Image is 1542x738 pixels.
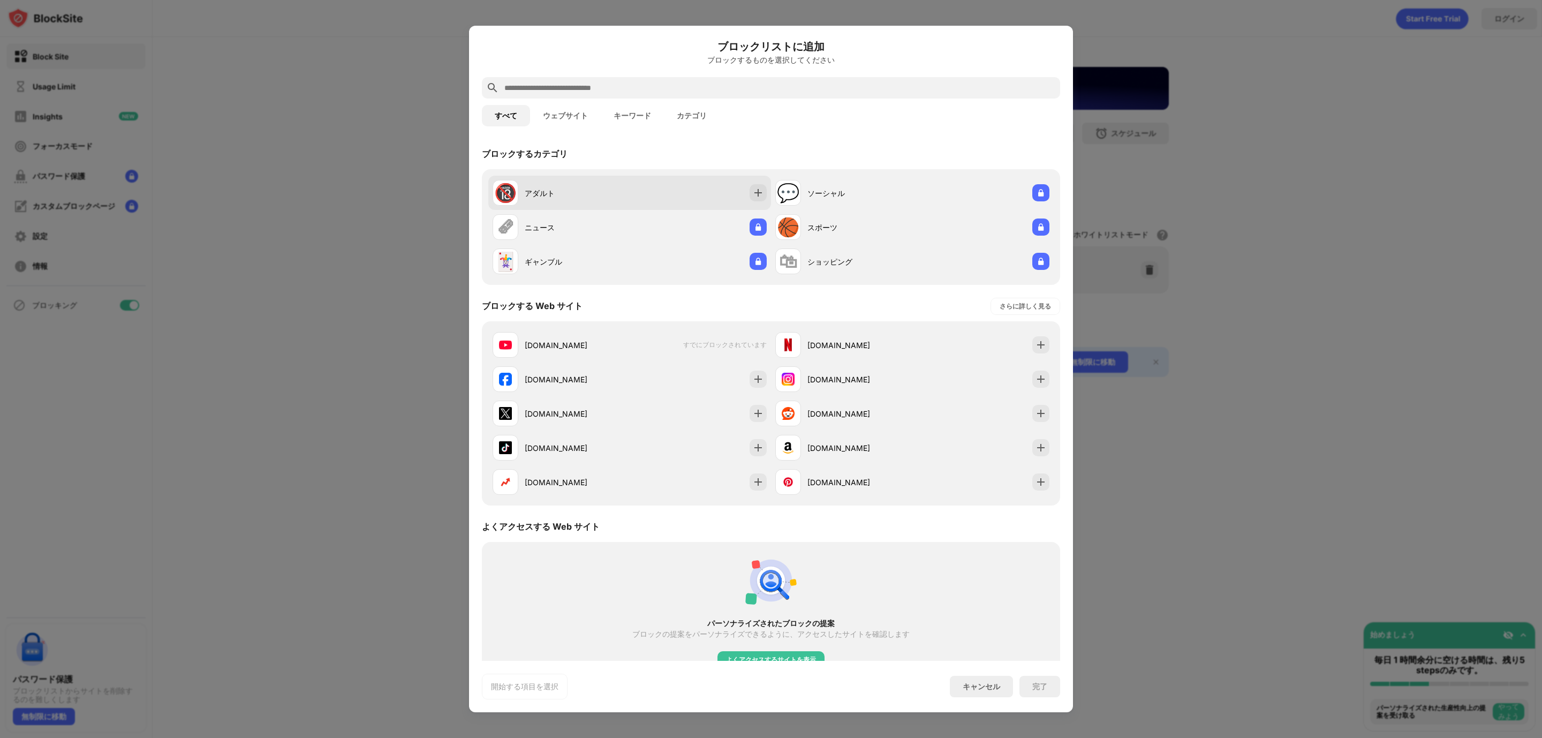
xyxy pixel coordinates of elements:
[494,182,517,204] div: 🔞
[782,476,795,488] img: favicons
[482,521,600,533] div: よくアクセスする Web サイト
[782,373,795,386] img: favicons
[482,39,1060,55] h6: ブロックリストに追加
[499,338,512,351] img: favicons
[777,216,799,238] div: 🏀
[499,476,512,488] img: favicons
[525,222,630,233] div: ニュース
[726,654,816,665] div: よくアクセスするサイトを表示
[782,441,795,454] img: favicons
[499,407,512,420] img: favicons
[807,408,912,419] div: [DOMAIN_NAME]
[1000,301,1051,312] div: さらに詳しく見る
[482,148,568,160] div: ブロックするカテゴリ
[499,373,512,386] img: favicons
[807,340,912,351] div: [DOMAIN_NAME]
[525,408,630,419] div: [DOMAIN_NAME]
[525,256,630,267] div: ギャンブル
[491,681,558,692] div: 開始する項目を選択
[632,630,910,638] div: ブロックの提案をパーソナライズできるように、アクセスしたサイトを確認します
[807,374,912,385] div: [DOMAIN_NAME]
[683,341,767,350] span: すでにブロックされています
[496,216,515,238] div: 🗞
[525,442,630,454] div: [DOMAIN_NAME]
[807,477,912,488] div: [DOMAIN_NAME]
[482,105,530,126] button: すべて
[1032,682,1047,691] div: 完了
[525,187,630,199] div: アダルト
[779,251,797,273] div: 🛍
[664,105,720,126] button: カテゴリ
[501,619,1041,628] div: パーソナライズされたブロックの提案
[777,182,799,204] div: 💬
[482,300,583,312] div: ブロックする Web サイト
[745,555,797,606] img: personal-suggestions.svg
[486,81,499,94] img: search.svg
[782,338,795,351] img: favicons
[963,682,1000,692] div: キャンセル
[494,251,517,273] div: 🃏
[807,222,912,233] div: スポーツ
[482,56,1060,64] div: ブロックするものを選択してください
[807,187,912,199] div: ソーシャル
[525,374,630,385] div: [DOMAIN_NAME]
[530,105,601,126] button: ウェブサイト
[601,105,664,126] button: キーワード
[807,256,912,267] div: ショッピング
[525,340,630,351] div: [DOMAIN_NAME]
[525,477,630,488] div: [DOMAIN_NAME]
[499,441,512,454] img: favicons
[782,407,795,420] img: favicons
[807,442,912,454] div: [DOMAIN_NAME]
